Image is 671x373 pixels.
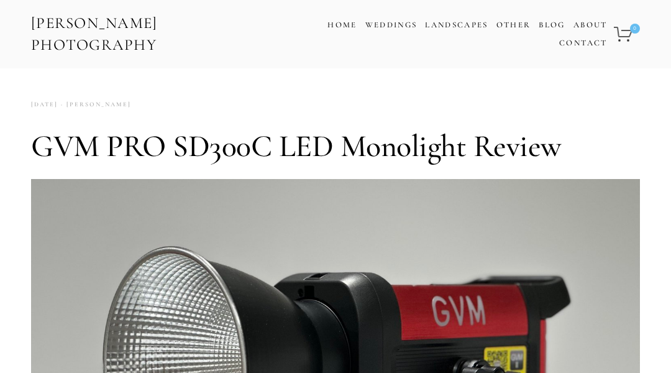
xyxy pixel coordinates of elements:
[496,20,531,30] a: Other
[630,24,640,34] span: 0
[30,9,281,59] a: [PERSON_NAME] Photography
[425,20,488,30] a: Landscapes
[31,96,58,113] time: [DATE]
[612,19,641,49] a: 0 items in cart
[327,16,357,34] a: Home
[539,16,565,34] a: Blog
[559,34,607,52] a: Contact
[573,16,608,34] a: About
[365,20,418,30] a: Weddings
[31,127,640,165] h1: GVM PRO SD300C LED Monolight Review
[58,96,131,113] a: [PERSON_NAME]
